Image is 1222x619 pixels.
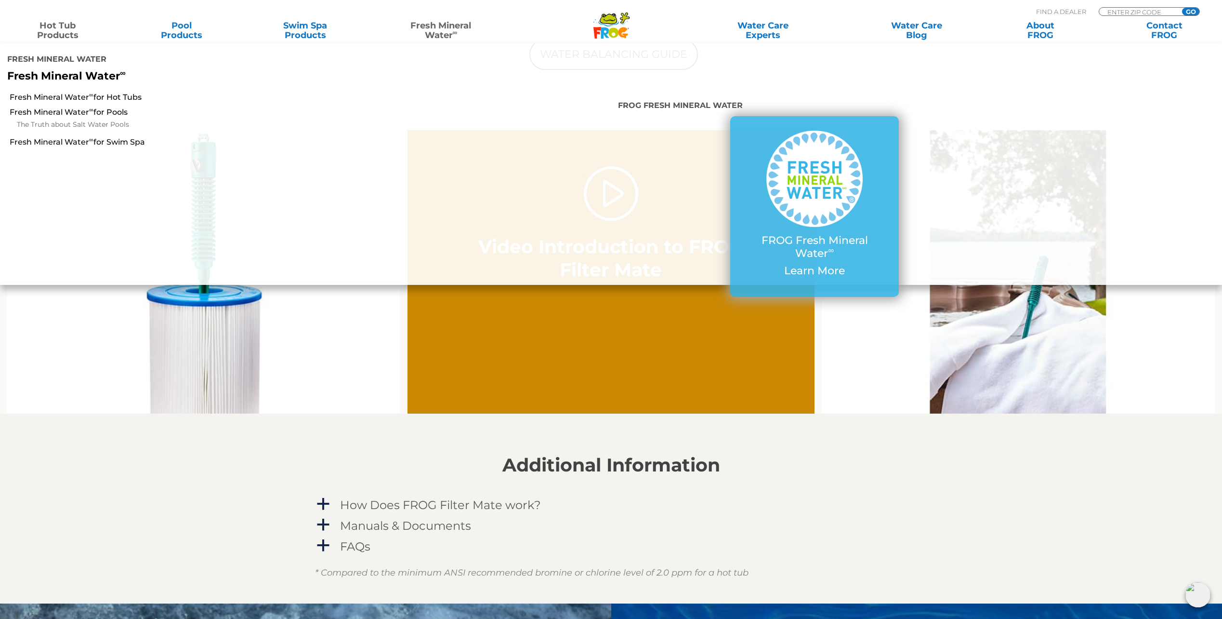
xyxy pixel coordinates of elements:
a: Swim SpaProducts [257,21,354,40]
a: Hot TubProducts [10,21,106,40]
p: FROG Fresh Mineral Water [749,234,880,260]
p: Fresh Mineral Water [7,70,502,82]
span: a [316,518,330,532]
h4: FAQs [340,540,370,553]
a: Fresh MineralWater∞ [381,21,501,40]
h4: Manuals & Documents [340,519,471,532]
sup: ∞ [453,28,458,36]
span: a [316,497,330,511]
a: Water CareExperts [685,21,841,40]
a: a FAQs [315,538,907,555]
a: FROG Fresh Mineral Water∞ Learn More [749,131,880,282]
em: * Compared to the minimum ANSI recommended bromine or chlorine level of 2.0 ppm for a hot tub [315,567,749,578]
a: Fresh Mineral Water∞for Hot Tubs [10,92,407,103]
sup: ∞ [828,245,834,255]
a: PoolProducts [133,21,230,40]
a: ContactFROG [1116,21,1212,40]
h4: Fresh Mineral Water [7,51,502,70]
img: openIcon [1185,582,1210,607]
a: Water CareBlog [869,21,965,40]
input: GO [1182,8,1199,15]
sup: ∞ [120,68,126,78]
a: The Truth about Salt Water Pools [17,119,407,131]
sup: ∞ [89,106,93,113]
a: AboutFROG [992,21,1089,40]
h4: FROG Fresh Mineral Water [618,97,1011,116]
a: a How Does FROG Filter Mate work? [315,496,907,514]
h4: How Does FROG Filter Mate work? [340,498,541,511]
p: Learn More [749,265,880,277]
input: Zip Code Form [1106,8,1171,16]
a: Fresh Mineral Water∞for Pools [10,107,407,118]
a: Fresh Mineral Water∞for Swim Spa [10,137,407,148]
p: Find A Dealer [1036,7,1086,16]
h2: Additional Information [315,455,907,476]
span: a [316,538,330,553]
sup: ∞ [89,91,93,98]
sup: ∞ [89,136,93,143]
a: a Manuals & Documents [315,517,907,535]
